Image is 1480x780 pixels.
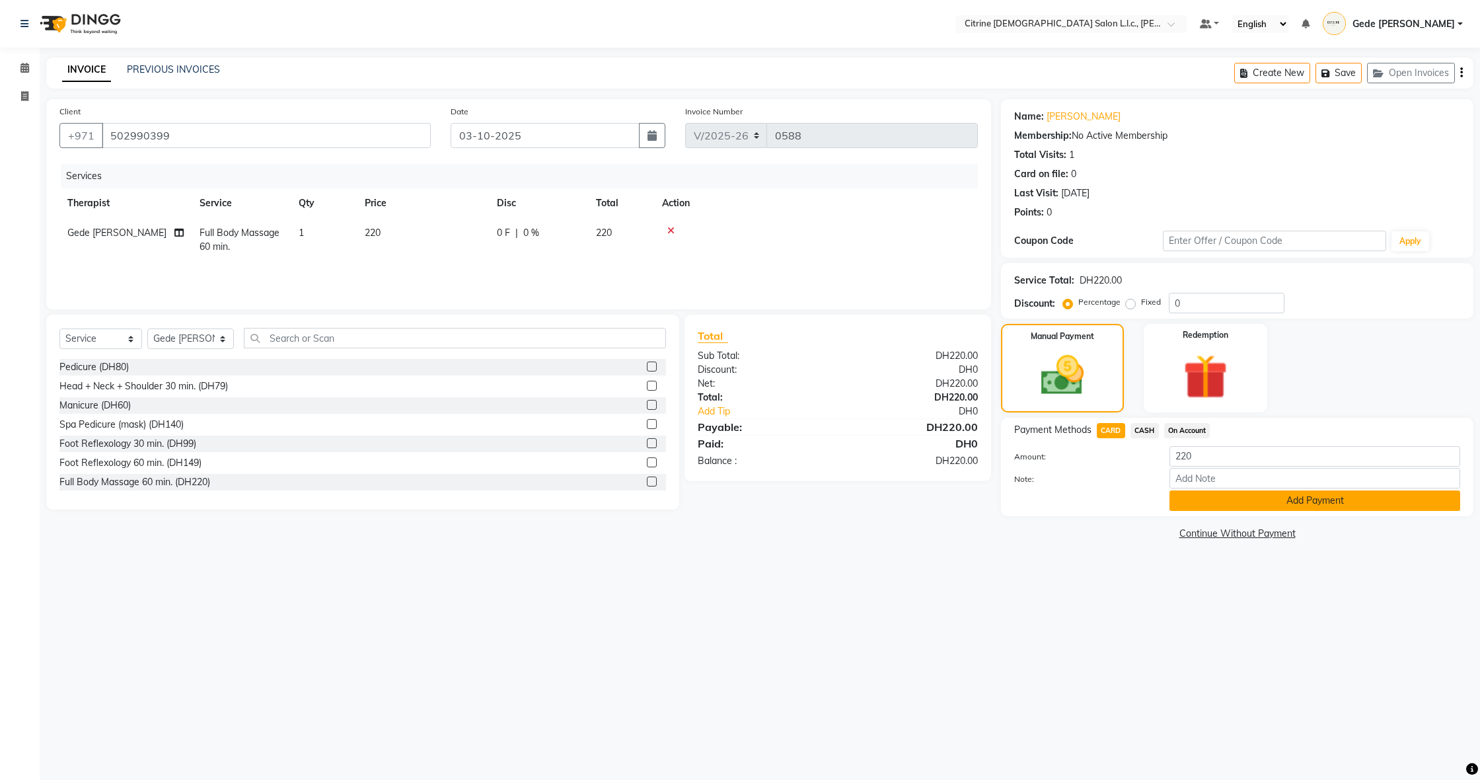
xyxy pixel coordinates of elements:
[688,419,838,435] div: Payable:
[588,188,654,218] th: Total
[67,227,166,239] span: Gede [PERSON_NAME]
[59,188,192,218] th: Therapist
[59,106,81,118] label: Client
[688,405,863,418] a: Add Tip
[838,454,988,468] div: DH220.00
[1169,446,1460,467] input: Amount
[451,106,468,118] label: Date
[127,63,220,75] a: PREVIOUS INVOICES
[515,226,518,240] span: |
[1014,148,1066,162] div: Total Visits:
[838,377,988,391] div: DH220.00
[1078,296,1121,308] label: Percentage
[1004,451,1160,463] label: Amount:
[357,188,489,218] th: Price
[1014,129,1072,143] div: Membership:
[1027,350,1098,401] img: _cash.svg
[59,437,196,451] div: Foot Reflexology 30 min. (DH99)
[1014,129,1460,143] div: No Active Membership
[863,405,988,418] div: DH0
[1004,473,1160,485] label: Note:
[1367,63,1455,83] button: Open Invoices
[688,454,838,468] div: Balance :
[299,227,304,239] span: 1
[497,226,510,240] span: 0 F
[1183,329,1228,341] label: Redemption
[1014,274,1074,288] div: Service Total:
[1169,349,1242,405] img: _gift.svg
[1323,12,1346,35] img: Gede Yohanes Marthana
[365,227,381,239] span: 220
[838,349,988,363] div: DH220.00
[523,226,539,240] span: 0 %
[1061,186,1090,200] div: [DATE]
[244,328,667,348] input: Search or Scan
[59,456,202,470] div: Foot Reflexology 60 min. (DH149)
[1031,331,1094,342] label: Manual Payment
[192,188,291,218] th: Service
[1047,206,1052,219] div: 0
[1014,423,1091,437] span: Payment Methods
[59,123,103,148] button: +971
[59,379,228,393] div: Head + Neck + Shoulder 30 min. (DH79)
[34,5,124,42] img: logo
[1014,234,1163,248] div: Coupon Code
[1352,17,1455,31] span: Gede [PERSON_NAME]
[654,188,978,218] th: Action
[1097,423,1125,438] span: CARD
[200,227,279,253] span: Full Body Massage 60 min.
[1234,63,1310,83] button: Create New
[688,349,838,363] div: Sub Total:
[59,418,184,432] div: Spa Pedicure (mask) (DH140)
[838,436,988,451] div: DH0
[688,377,838,391] div: Net:
[102,123,431,148] input: Search by Name/Mobile/Email/Code
[688,391,838,405] div: Total:
[59,475,210,489] div: Full Body Massage 60 min. (DH220)
[838,391,988,405] div: DH220.00
[1014,297,1055,311] div: Discount:
[59,360,129,374] div: Pedicure (DH80)
[1169,468,1460,488] input: Add Note
[291,188,357,218] th: Qty
[1069,148,1074,162] div: 1
[688,363,838,377] div: Discount:
[1141,296,1161,308] label: Fixed
[1047,110,1121,124] a: [PERSON_NAME]
[59,399,131,412] div: Manicure (DH60)
[1080,274,1122,288] div: DH220.00
[1169,490,1460,511] button: Add Payment
[1014,206,1044,219] div: Points:
[1071,167,1076,181] div: 0
[838,363,988,377] div: DH0
[1315,63,1362,83] button: Save
[489,188,588,218] th: Disc
[698,329,728,343] span: Total
[1014,167,1068,181] div: Card on file:
[596,227,612,239] span: 220
[1014,186,1058,200] div: Last Visit:
[688,436,838,451] div: Paid:
[838,419,988,435] div: DH220.00
[1004,527,1471,541] a: Continue Without Payment
[61,164,988,188] div: Services
[1391,231,1429,251] button: Apply
[1163,231,1386,251] input: Enter Offer / Coupon Code
[62,58,111,82] a: INVOICE
[1014,110,1044,124] div: Name:
[1130,423,1159,438] span: CASH
[685,106,743,118] label: Invoice Number
[1164,423,1210,438] span: On Account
